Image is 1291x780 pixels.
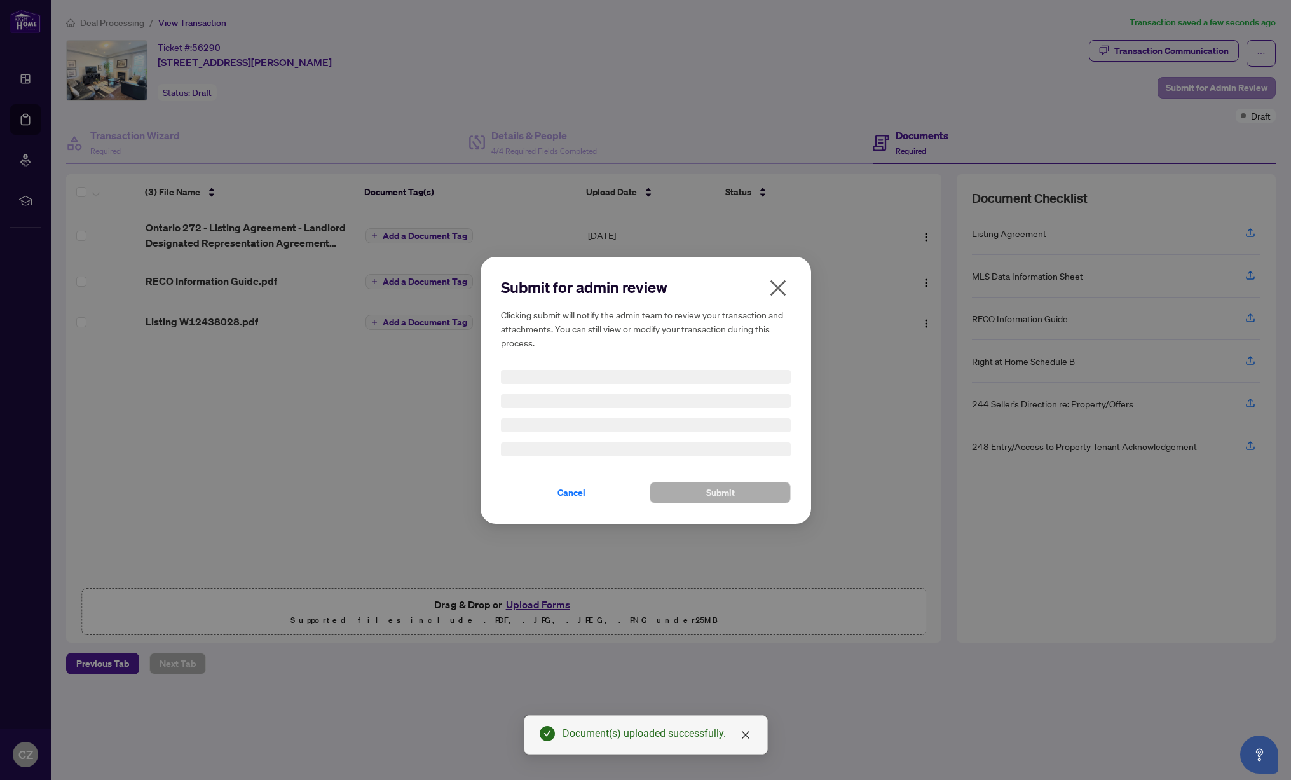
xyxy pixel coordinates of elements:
button: Open asap [1240,736,1278,774]
span: close [741,730,751,740]
span: close [768,278,788,298]
button: Cancel [501,482,642,503]
span: Cancel [557,482,585,503]
h5: Clicking submit will notify the admin team to review your transaction and attachments. You can st... [501,308,791,350]
a: Close [739,728,753,742]
h2: Submit for admin review [501,277,791,298]
span: check-circle [540,726,555,741]
button: Submit [650,482,791,503]
div: Document(s) uploaded successfully. [563,726,752,741]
